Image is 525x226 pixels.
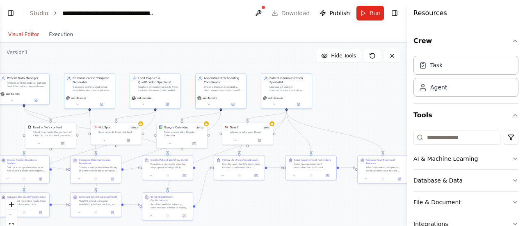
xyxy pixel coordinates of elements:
[262,126,270,130] span: Number of enabled actions
[87,210,104,215] button: No output available
[79,166,119,172] div: Create a comprehensive library of professional email templates and communication scripts for all ...
[7,81,47,88] div: Process and manage all patient lead information, appointment scheduling, and communication tracki...
[70,192,121,217] div: Schedule Patient AppointmentsALWAYS check calendar availability before booking any appointment. B...
[105,210,119,215] button: Open in side panel
[164,126,188,130] div: Google Calendar
[285,111,385,153] g: Edge from 0fdbba65-adfe-4ce5-ae1a-04aeb0f508ee to 67c1698c-87d2-422f-bc71-6e1a56f60dc7
[7,166,47,172] div: Set up a comprehensive local file-based patient management system for {clinic_name}. Create detai...
[90,102,114,107] button: Open in side panel
[79,199,119,206] div: ALWAYS check calendar availability before booking any appointment. Based on the qualified lead in...
[413,30,518,53] button: Crew
[302,173,320,178] button: No output available
[166,111,289,190] g: Edge from 0fdbba65-adfe-4ce5-ae1a-04aeb0f508ee to b578aaba-e40c-444c-be67-9e51d08d6a4b
[230,126,238,130] div: Gmail
[94,126,97,129] img: HubSpot
[237,111,289,153] g: Edge from 0fdbba65-adfe-4ce5-ae1a-04aeb0f508ee to 56c8f8ec-49c5-4f9e-b579-e2ea7ee23c77
[130,126,139,130] span: Number of enabled actions
[331,53,356,59] span: Hide Tools
[413,148,518,169] button: AI & Machine Learning
[269,76,309,84] div: Patient Communication Specialist
[7,76,47,80] div: Patient Data Manager
[151,195,190,202] div: Send Appointment Confirmations
[366,166,406,172] div: After treatment completion, send personalized review request emails thanking patients for choosin...
[73,76,112,84] div: Communication Template Generator
[248,138,272,143] button: Open in side panel
[30,9,155,17] nav: breadcrumb
[159,126,162,129] img: Google Calendar
[159,173,176,178] button: No output available
[221,102,245,107] button: Open in side panel
[15,176,32,181] button: No output available
[79,158,119,165] div: Generate Communication Templates
[413,192,518,213] button: File & Document
[321,173,335,178] button: Open in side panel
[114,111,157,120] g: Edge from e058b803-d3a2-4621-8f56-625a8cae6c5c to 22e5bfee-dfe1-4ccc-ac23-b2de637d6d34
[269,85,309,92] div: Manage all patient communications including confirmation emails, 24-hour follow-ups for unconfirm...
[33,130,73,137] div: A tool that reads the content of a file. To use this tool, provide a 'file_path' parameter with t...
[246,111,289,120] g: Edge from 0fdbba65-adfe-4ce5-ae1a-04aeb0f508ee to d0527779-3c6f-4c60-9e41-8e91c3072f39
[6,199,17,210] button: zoom in
[52,203,68,207] g: Edge from 3f75890e-4e3b-4bc5-9cf6-0f52bdbeee34 to 0d01af97-6b41-4104-bd71-4f50a8b084ab
[370,9,381,17] span: Run
[316,6,353,21] button: Publish
[294,158,331,162] div: Send Appointment Reminders
[98,130,139,134] div: Sync records from HubSpot
[329,9,350,17] span: Publish
[49,111,92,120] g: Edge from 511377f1-e59f-4bb0-a796-ca31b9455da3 to 78fca688-588e-4fdc-9330-5bc56f19e75c
[137,96,151,100] span: gpt-4o-mini
[222,158,259,162] div: Follow Up Unconfirmed Leads
[117,138,140,143] button: Open in side panel
[413,170,518,191] button: Database & Data
[71,96,86,100] span: gpt-4o-mini
[151,203,190,209] div: Send immediate, friendly confirmation emails to newly scheduled patients. Use warm, professional ...
[374,176,391,181] button: No output available
[287,102,310,107] button: Open in side panel
[151,158,188,162] div: Create Patient Workflow Guide
[25,123,76,148] div: FileReadToolRead a file's contentA tool that reads the content of a file. To use this tool, provi...
[164,130,205,137] div: Sync events with Google Calendar
[294,162,334,169] div: Send two appointment reminders to confirmed patients: 1) 24 hours before the appointment with com...
[70,155,121,184] div: Generate Communication TemplatesCreate a comprehensive library of professional email templates an...
[230,130,270,134] div: Integrate with your Gmail
[28,126,31,129] img: FileReadTool
[225,126,228,129] img: Gmail
[222,162,262,169] div: Monitor and identify leads who haven't confirmed their appointments within 24 hours of initial bo...
[7,158,47,165] div: Create Patient Database System
[3,30,44,39] button: Visual Editor
[430,83,447,91] div: Agent
[357,155,409,184] div: Request Post-Treatment ReviewsAfter treatment completion, send personalized review request emails...
[151,162,190,169] div: Develop a complete step-by-step operational guide for managing the entire patient journey at {cli...
[7,199,47,206] div: Process all incoming leads from multiple channels (calls, website forms, SMS, social media DMs) a...
[79,195,117,199] div: Schedule Patient Appointments
[22,107,53,120] g: Edge from c4e4b84c-8611-41ed-8482-aa681ae8a17e to 78fca688-588e-4fdc-9330-5bc56f19e75c
[30,10,48,16] a: Studio
[177,213,191,218] button: Open in side panel
[203,96,217,100] span: gpt-4o-mini
[22,107,170,153] g: Edge from c4e4b84c-8611-41ed-8482-aa681ae8a17e to 2543ff32-5a1f-4fa9-802e-f5a4461b6f09
[413,104,518,127] button: Tools
[124,203,140,207] g: Edge from 0d01af97-6b41-4104-bd71-4f50a8b084ab to b578aaba-e40c-444c-be67-9e51d08d6a4b
[138,85,178,92] div: Capture all incoming leads from various channels (calls, website forms, SMS, social media DMs) an...
[159,213,176,218] button: No output available
[214,155,265,180] div: Follow Up Unconfirmed LeadsMonitor and identify leads who haven't confirmed their appointments wi...
[51,141,75,146] button: Open in side panel
[7,49,28,56] div: Version 1
[366,158,406,165] div: Request Post-Treatment Reviews
[339,166,355,170] g: Edge from 90d90167-34ef-4ab5-b8ea-b23cd07bb826 to 67c1698c-87d2-422f-bc71-6e1a56f60dc7
[22,107,26,153] g: Edge from c4e4b84c-8611-41ed-8482-aa681ae8a17e to 45e30093-d38a-4442-b90c-96a69b6ce007
[180,111,223,120] g: Edge from a12e1fe0-0112-4e45-b8d9-752b6475c9b7 to 1b097401-569c-4df6-8275-9ab4b57c6ed8
[356,6,384,21] button: Run
[268,96,283,100] span: gpt-4o-mini
[91,123,142,145] div: HubSpotHubSpot2of32Sync records from HubSpot
[195,73,247,109] div: Appointment Scheduling CoordinatorCheck calendar availability, book appointments for qualified le...
[73,85,112,92] div: Generate professional email templates and communication scripts for all patient touchpoints inclu...
[34,176,48,181] button: Open in side panel
[156,123,208,148] div: Google CalendarGoogle Calendar3of12Sync events with Google Calendar
[25,98,48,103] button: Open in side panel
[33,126,62,130] div: Read a file's content
[52,166,68,171] g: Edge from 45e30093-d38a-4442-b90c-96a69b6ce007 to 2b1f3db5-b426-4391-baff-1978c3b894c2
[430,61,443,69] div: Task
[183,141,206,146] button: Open in side panel
[138,76,178,84] div: Lead Capture & Qualification Specialist
[204,85,244,92] div: Check calendar availability, book appointments for qualified leads, and manage scheduling conflic...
